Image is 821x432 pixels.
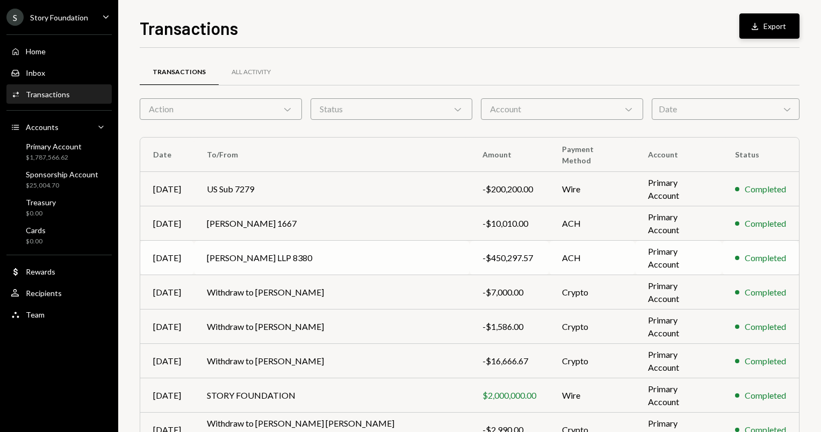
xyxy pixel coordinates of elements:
[26,170,98,179] div: Sponsorship Account
[153,320,181,333] div: [DATE]
[153,217,181,230] div: [DATE]
[26,289,62,298] div: Recipients
[745,355,786,368] div: Completed
[549,241,635,275] td: ACH
[635,378,722,413] td: Primary Account
[549,309,635,344] td: Crypto
[311,98,473,120] div: Status
[140,98,302,120] div: Action
[470,138,549,172] th: Amount
[153,389,181,402] div: [DATE]
[6,305,112,324] a: Team
[549,172,635,206] td: Wire
[635,275,722,309] td: Primary Account
[194,309,470,344] td: Withdraw to [PERSON_NAME]
[482,183,536,196] div: -$200,200.00
[6,139,112,164] a: Primary Account$1,787,566.62
[26,153,82,162] div: $1,787,566.62
[6,117,112,136] a: Accounts
[26,68,45,77] div: Inbox
[26,123,59,132] div: Accounts
[6,63,112,82] a: Inbox
[549,138,635,172] th: Payment Method
[194,138,470,172] th: To/From
[6,262,112,281] a: Rewards
[153,286,181,299] div: [DATE]
[6,9,24,26] div: S
[194,172,470,206] td: US Sub 7279
[635,138,722,172] th: Account
[652,98,800,120] div: Date
[635,241,722,275] td: Primary Account
[194,344,470,378] td: Withdraw to [PERSON_NAME]
[549,206,635,241] td: ACH
[140,59,219,86] a: Transactions
[153,355,181,368] div: [DATE]
[153,68,206,77] div: Transactions
[26,237,46,246] div: $0.00
[745,251,786,264] div: Completed
[635,206,722,241] td: Primary Account
[635,309,722,344] td: Primary Account
[482,389,536,402] div: $2,000,000.00
[26,310,45,319] div: Team
[745,183,786,196] div: Completed
[481,98,643,120] div: Account
[194,275,470,309] td: Withdraw to [PERSON_NAME]
[745,217,786,230] div: Completed
[26,209,56,218] div: $0.00
[153,183,181,196] div: [DATE]
[194,206,470,241] td: [PERSON_NAME] 1667
[482,286,536,299] div: -$7,000.00
[232,68,271,77] div: All Activity
[745,286,786,299] div: Completed
[635,344,722,378] td: Primary Account
[26,47,46,56] div: Home
[6,222,112,248] a: Cards$0.00
[26,198,56,207] div: Treasury
[482,320,536,333] div: -$1,586.00
[219,59,284,86] a: All Activity
[722,138,799,172] th: Status
[140,138,194,172] th: Date
[635,172,722,206] td: Primary Account
[26,267,55,276] div: Rewards
[140,17,238,39] h1: Transactions
[194,241,470,275] td: [PERSON_NAME] LLP 8380
[6,195,112,220] a: Treasury$0.00
[153,251,181,264] div: [DATE]
[26,226,46,235] div: Cards
[549,344,635,378] td: Crypto
[745,389,786,402] div: Completed
[6,84,112,104] a: Transactions
[6,283,112,303] a: Recipients
[26,90,70,99] div: Transactions
[30,13,88,22] div: Story Foundation
[6,167,112,192] a: Sponsorship Account$25,004.70
[194,378,470,413] td: STORY FOUNDATION
[482,217,536,230] div: -$10,010.00
[745,320,786,333] div: Completed
[26,142,82,151] div: Primary Account
[482,251,536,264] div: -$450,297.57
[6,41,112,61] a: Home
[26,181,98,190] div: $25,004.70
[482,355,536,368] div: -$16,666.67
[739,13,800,39] button: Export
[549,378,635,413] td: Wire
[549,275,635,309] td: Crypto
